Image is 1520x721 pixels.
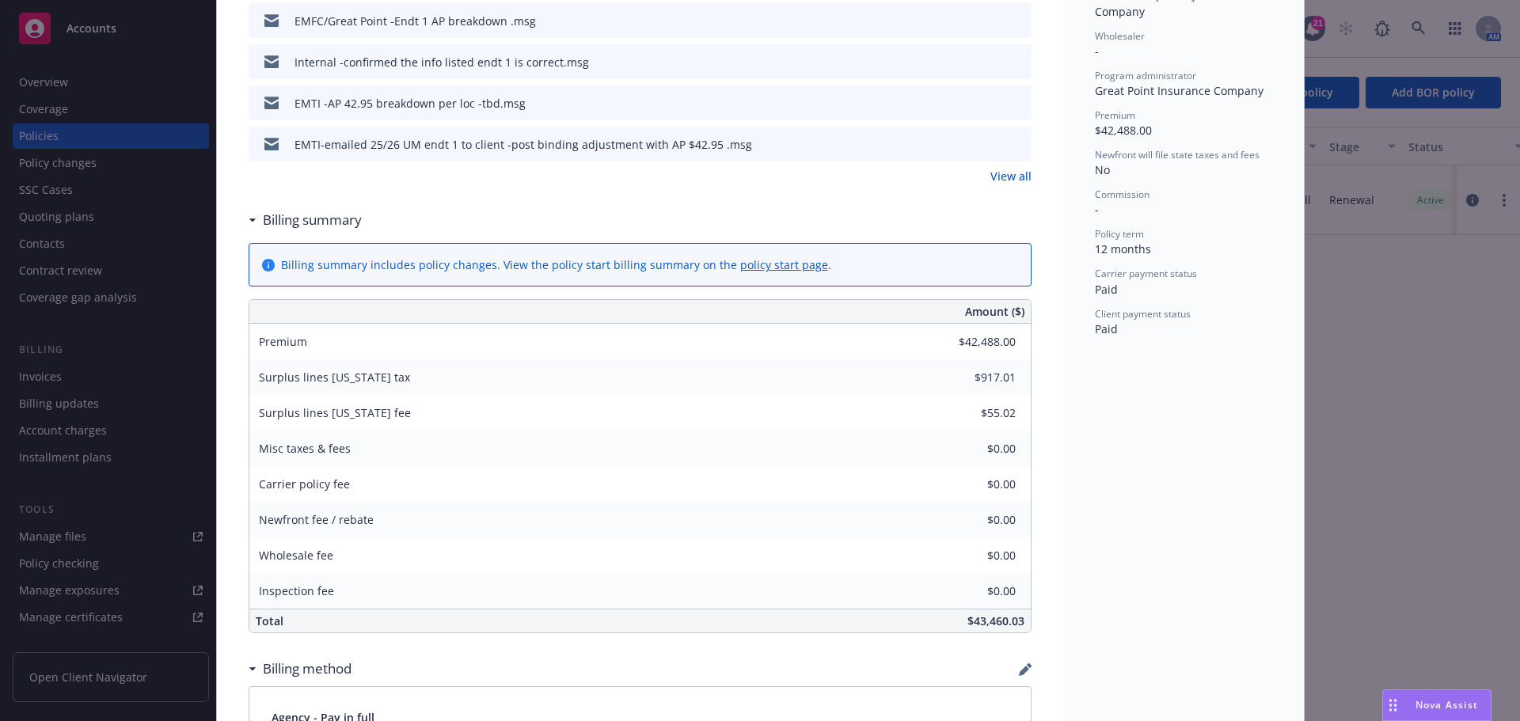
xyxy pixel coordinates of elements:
input: 0.00 [922,508,1025,532]
span: Policy term [1095,227,1144,241]
button: download file [986,13,998,29]
span: Newfront fee / rebate [259,512,374,527]
button: download file [986,95,998,112]
a: policy start page [740,257,828,272]
input: 0.00 [922,401,1025,425]
span: Carrier policy fee [259,476,350,491]
span: - [1095,44,1099,59]
span: Carrier payment status [1095,267,1197,280]
div: Drag to move [1383,690,1403,720]
span: Total [256,613,283,628]
span: - [1095,202,1099,217]
span: Premium [259,334,307,349]
div: EMFC/Great Point -Endt 1 AP breakdown .msg [294,13,536,29]
button: preview file [1011,136,1025,153]
button: Nova Assist [1382,689,1491,721]
span: 12 months [1095,241,1151,256]
input: 0.00 [922,544,1025,567]
input: 0.00 [922,579,1025,603]
span: $42,488.00 [1095,123,1152,138]
input: 0.00 [922,437,1025,461]
span: Client payment status [1095,307,1191,321]
div: EMTI -AP 42.95 breakdown per loc -tbd.msg [294,95,526,112]
button: preview file [1011,54,1025,70]
input: 0.00 [922,330,1025,354]
div: Billing summary includes policy changes. View the policy start billing summary on the . [281,256,831,273]
span: Amount ($) [965,303,1024,320]
div: EMTI-emailed 25/26 UM endt 1 to client -post binding adjustment with AP $42.95 .msg [294,136,752,153]
span: Wholesaler [1095,29,1145,43]
a: View all [990,168,1032,184]
span: Commission [1095,188,1149,201]
div: Billing method [249,658,351,679]
div: Internal -confirmed the info listed endt 1 is correct.msg [294,54,589,70]
span: Paid [1095,321,1118,336]
span: No [1095,162,1110,177]
button: preview file [1011,13,1025,29]
span: Inspection fee [259,583,334,598]
input: 0.00 [922,366,1025,389]
span: Surplus lines [US_STATE] fee [259,405,411,420]
span: Wholesale fee [259,548,333,563]
span: Nova Assist [1415,698,1478,712]
span: Paid [1095,282,1118,297]
button: download file [986,136,998,153]
input: 0.00 [922,472,1025,496]
span: Surplus lines [US_STATE] tax [259,370,410,385]
div: Billing summary [249,210,362,230]
span: $43,460.03 [967,613,1024,628]
span: Premium [1095,108,1135,122]
button: preview file [1011,95,1025,112]
span: Program administrator [1095,69,1196,82]
button: download file [986,54,998,70]
span: Newfront will file state taxes and fees [1095,148,1260,161]
span: Misc taxes & fees [259,441,351,456]
span: Great Point Insurance Company [1095,83,1263,98]
h3: Billing method [263,658,351,679]
h3: Billing summary [263,210,362,230]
